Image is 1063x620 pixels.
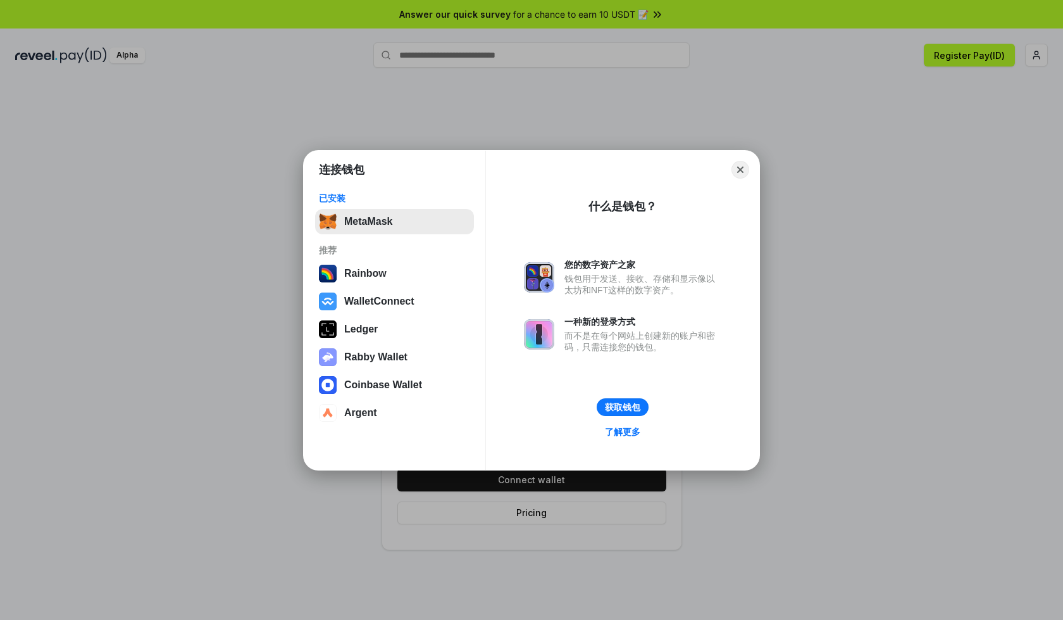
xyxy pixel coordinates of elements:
[344,296,414,307] div: WalletConnect
[344,216,392,227] div: MetaMask
[315,289,474,314] button: WalletConnect
[344,379,422,391] div: Coinbase Wallet
[564,330,721,353] div: 而不是在每个网站上创建新的账户和密码，只需连接您的钱包。
[524,319,554,350] img: svg+xml,%3Csvg%20xmlns%3D%22http%3A%2F%2Fwww.w3.org%2F2000%2Fsvg%22%20fill%3D%22none%22%20viewBox...
[344,324,378,335] div: Ledger
[319,162,364,177] h1: 连接钱包
[319,265,337,282] img: svg+xml,%3Csvg%20width%3D%22120%22%20height%3D%22120%22%20viewBox%3D%220%200%20120%20120%22%20fil...
[319,376,337,394] img: svg+xml,%3Csvg%20width%3D%2228%22%20height%3D%2228%22%20viewBox%3D%220%200%2028%2028%22%20fill%3D...
[564,259,721,270] div: 您的数字资产之家
[315,209,474,234] button: MetaMask
[319,348,337,366] img: svg+xml,%3Csvg%20xmlns%3D%22http%3A%2F%2Fwww.w3.org%2F2000%2Fsvg%22%20fill%3D%22none%22%20viewBox...
[319,293,337,310] img: svg+xml,%3Csvg%20width%3D%2228%22%20height%3D%2228%22%20viewBox%3D%220%200%2028%2028%22%20fill%3D...
[315,261,474,286] button: Rainbow
[344,268,387,279] div: Rainbow
[524,262,554,293] img: svg+xml,%3Csvg%20xmlns%3D%22http%3A%2F%2Fwww.w3.org%2F2000%2Fsvg%22%20fill%3D%22none%22%20viewBox...
[731,161,749,179] button: Close
[319,320,337,338] img: svg+xml,%3Csvg%20xmlns%3D%22http%3A%2F%2Fwww.w3.org%2F2000%2Fsvg%22%20width%3D%2228%22%20height%3...
[315,317,474,342] button: Ledger
[597,424,648,440] a: 了解更多
[605,426,640,438] div: 了解更多
[315,372,474,398] button: Coinbase Wallet
[588,199,657,214] div: 什么是钱包？
[597,398,649,416] button: 获取钱包
[605,402,640,413] div: 获取钱包
[319,213,337,231] img: svg+xml,%3Csvg%20fill%3D%22none%22%20height%3D%2233%22%20viewBox%3D%220%200%2035%2033%22%20width%...
[564,316,721,327] div: 一种新的登录方式
[564,273,721,296] div: 钱包用于发送、接收、存储和显示像以太坊和NFT这样的数字资产。
[319,404,337,422] img: svg+xml,%3Csvg%20width%3D%2228%22%20height%3D%2228%22%20viewBox%3D%220%200%2028%2028%22%20fill%3D...
[344,407,377,419] div: Argent
[315,400,474,426] button: Argent
[315,345,474,370] button: Rabby Wallet
[344,351,407,363] div: Rabby Wallet
[319,244,470,256] div: 推荐
[319,193,470,204] div: 已安装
